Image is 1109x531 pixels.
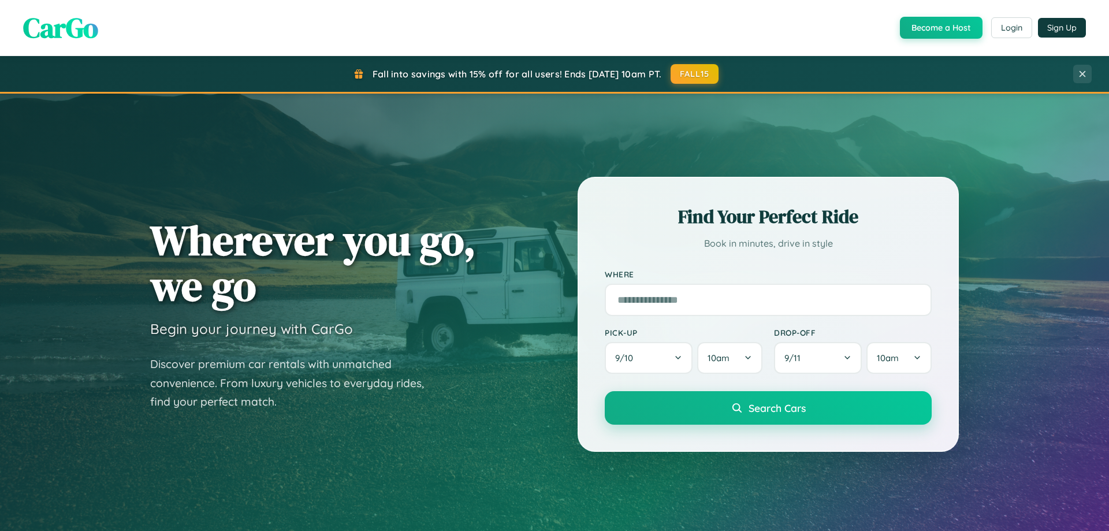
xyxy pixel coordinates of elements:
[605,269,932,279] label: Where
[708,352,730,363] span: 10am
[373,68,662,80] span: Fall into savings with 15% off for all users! Ends [DATE] 10am PT.
[877,352,899,363] span: 10am
[671,64,719,84] button: FALL15
[605,328,762,337] label: Pick-up
[749,402,806,414] span: Search Cars
[774,342,862,374] button: 9/11
[23,9,98,47] span: CarGo
[615,352,639,363] span: 9 / 10
[774,328,932,337] label: Drop-off
[605,342,693,374] button: 9/10
[150,217,476,309] h1: Wherever you go, we go
[605,391,932,425] button: Search Cars
[900,17,983,39] button: Become a Host
[605,204,932,229] h2: Find Your Perfect Ride
[991,17,1032,38] button: Login
[605,235,932,252] p: Book in minutes, drive in style
[866,342,932,374] button: 10am
[1038,18,1086,38] button: Sign Up
[697,342,762,374] button: 10am
[784,352,806,363] span: 9 / 11
[150,355,439,411] p: Discover premium car rentals with unmatched convenience. From luxury vehicles to everyday rides, ...
[150,320,353,337] h3: Begin your journey with CarGo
